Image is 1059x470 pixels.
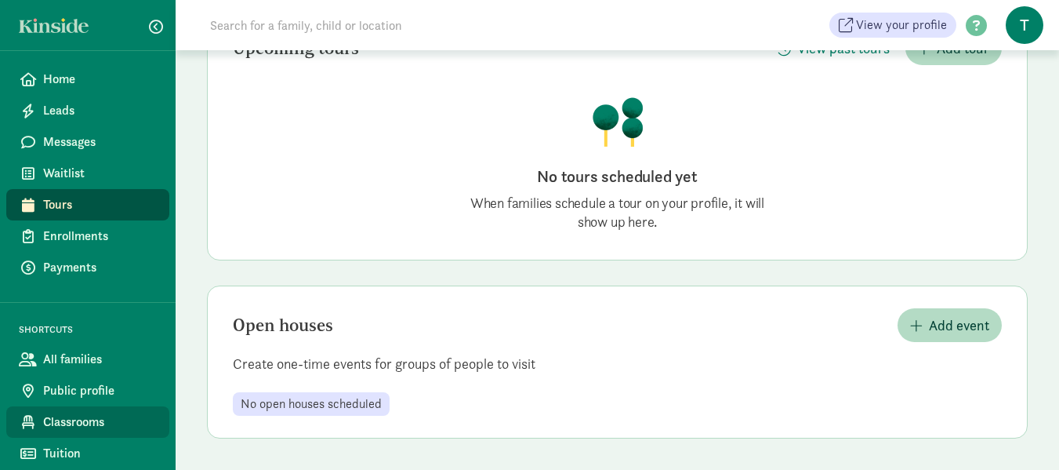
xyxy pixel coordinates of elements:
[43,101,157,120] span: Leads
[6,126,169,158] a: Messages
[829,13,956,38] a: View your profile
[898,308,1002,342] button: Add event
[929,315,989,336] span: Add event
[43,227,157,246] span: Enrollments
[233,39,359,58] h2: Upcoming tours
[1006,6,1043,44] span: T
[208,355,1027,373] p: Create one-time events for groups of people to visit
[241,397,382,411] span: No open houses scheduled
[43,381,157,400] span: Public profile
[6,220,169,252] a: Enrollments
[43,164,157,183] span: Waitlist
[6,95,169,126] a: Leads
[981,395,1059,470] iframe: Chat Widget
[43,133,157,151] span: Messages
[6,64,169,95] a: Home
[43,258,157,277] span: Payments
[764,40,902,58] a: View past tours
[856,16,947,35] span: View your profile
[43,70,157,89] span: Home
[6,344,169,375] a: All families
[461,194,774,231] p: When families schedule a tour on your profile, it will show up here.
[43,413,157,432] span: Classrooms
[43,444,157,463] span: Tuition
[201,9,640,41] input: Search for a family, child or location
[233,316,333,335] h2: Open houses
[6,375,169,406] a: Public profile
[43,195,157,214] span: Tours
[6,252,169,283] a: Payments
[43,350,157,369] span: All families
[591,97,644,147] img: illustration-trees.png
[6,158,169,189] a: Waitlist
[6,438,169,469] a: Tuition
[6,189,169,220] a: Tours
[461,166,774,188] h2: No tours scheduled yet
[6,406,169,438] a: Classrooms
